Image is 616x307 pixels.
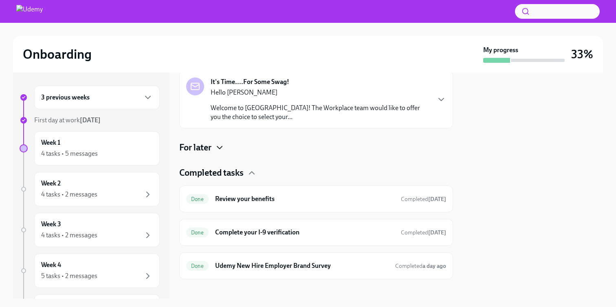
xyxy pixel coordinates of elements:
[41,272,97,280] div: 5 tasks • 2 messages
[16,5,43,18] img: Udemy
[215,228,394,237] h6: Complete your I-9 verification
[401,195,446,203] span: September 5th, 2025 17:52
[215,194,394,203] h6: Review your benefits
[395,262,446,270] span: September 9th, 2025 08:50
[20,116,160,125] a: First day at work[DATE]
[179,167,244,179] h4: Completed tasks
[571,47,593,62] h3: 33%
[395,263,446,269] span: Completed
[20,131,160,166] a: Week 14 tasks • 5 messages
[401,229,446,236] span: Completed
[20,172,160,206] a: Week 24 tasks • 2 messages
[186,259,446,272] a: DoneUdemy New Hire Employer Brand SurveyCompleteda day ago
[41,190,97,199] div: 4 tasks • 2 messages
[211,104,430,121] p: Welcome to [GEOGRAPHIC_DATA]! The Workplace team would like to offer you the choice to select you...
[41,138,60,147] h6: Week 1
[41,231,97,240] div: 4 tasks • 2 messages
[41,93,90,102] h6: 3 previous weeks
[186,226,446,239] a: DoneComplete your I-9 verificationCompleted[DATE]
[422,263,446,269] strong: a day ago
[186,263,209,269] span: Done
[34,116,101,124] span: First day at work
[20,213,160,247] a: Week 34 tasks • 2 messages
[215,261,389,270] h6: Udemy New Hire Employer Brand Survey
[41,149,98,158] div: 4 tasks • 5 messages
[428,229,446,236] strong: [DATE]
[401,196,446,203] span: Completed
[401,229,446,236] span: September 8th, 2025 13:51
[41,261,61,269] h6: Week 4
[211,77,289,86] strong: It's Time....For Some Swag!
[41,220,61,229] h6: Week 3
[20,254,160,288] a: Week 45 tasks • 2 messages
[186,230,209,236] span: Done
[483,46,518,55] strong: My progress
[186,192,446,205] a: DoneReview your benefitsCompleted[DATE]
[186,196,209,202] span: Done
[34,86,160,109] div: 3 previous weeks
[23,46,92,62] h2: Onboarding
[179,141,453,154] div: For later
[179,167,453,179] div: Completed tasks
[211,88,430,97] p: Hello [PERSON_NAME]
[41,179,61,188] h6: Week 2
[80,116,101,124] strong: [DATE]
[179,141,211,154] h4: For later
[428,196,446,203] strong: [DATE]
